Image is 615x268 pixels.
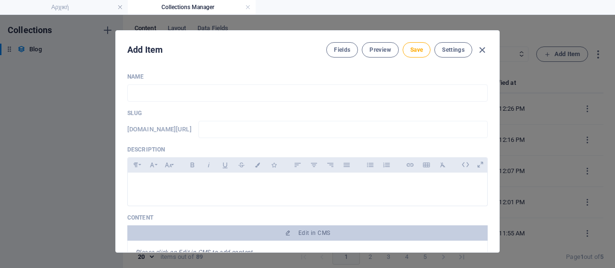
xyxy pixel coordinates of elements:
button: Insert Table [418,159,434,171]
h6: Slug is the URL under which this item can be found, so it must be unique. [127,124,192,135]
button: Align Center [306,159,321,171]
button: Font Size [160,159,176,171]
button: Settings [434,42,472,58]
button: Unordered List [362,159,378,171]
span: Fields [334,46,350,54]
span: Preview [369,46,391,54]
button: Align Justify [339,159,354,171]
em: Please click on Edit in CMS to add content [135,249,253,256]
p: Name [127,73,488,81]
button: Edit in CMS [127,225,488,241]
button: Align Left [290,159,305,171]
button: Underline (Ctrl+U) [217,159,233,171]
button: Save [403,42,430,58]
p: Description [127,146,488,153]
h2: Add Item [127,44,163,56]
span: Settings [442,46,465,54]
span: Edit in CMS [298,229,330,237]
i: Edit HTML [458,157,473,172]
button: Italic (Ctrl+I) [201,159,216,171]
button: Paragraph Format [128,159,143,171]
button: Clear Formatting [435,159,450,171]
button: Bold (Ctrl+B) [184,159,200,171]
button: Fields [326,42,358,58]
i: Open as overlay [473,157,488,172]
button: Strikethrough [234,159,249,171]
button: Align Right [322,159,338,171]
span: Save [410,46,423,54]
p: Content [127,214,488,221]
button: Ordered List [379,159,394,171]
h4: Collections Manager [128,2,256,12]
button: Colors [250,159,265,171]
button: Insert Link [402,159,418,171]
button: Preview [362,42,398,58]
p: Slug [127,109,488,117]
button: Font Family [144,159,160,171]
button: Icons [266,159,282,171]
